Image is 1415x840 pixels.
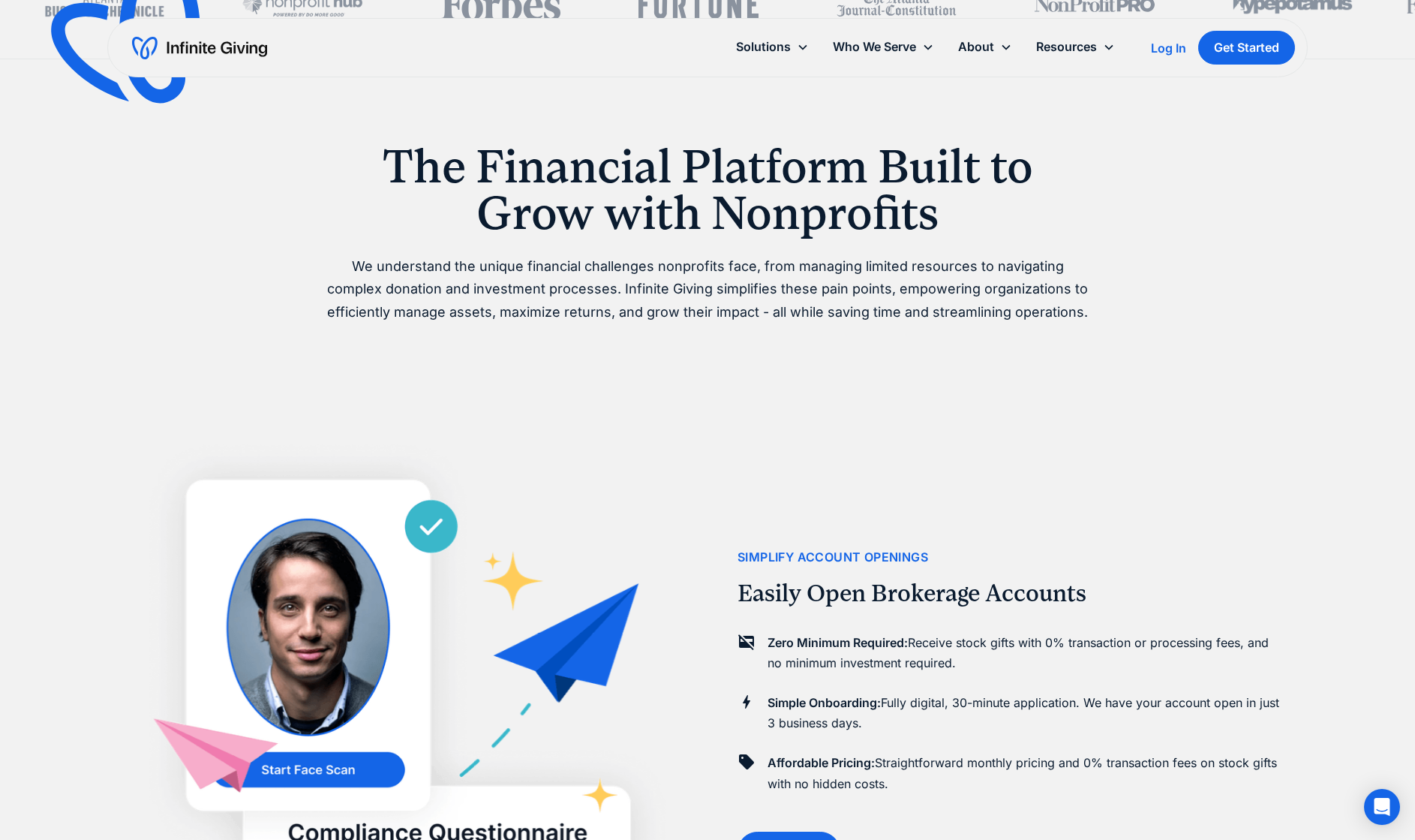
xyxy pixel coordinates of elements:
p: Fully digital, 30-minute application. We have your account open in just 3 business days. [768,693,1284,733]
div: Who We Serve [821,31,946,63]
h1: The Financial Platform Built to Grow with Nonprofits [323,143,1092,237]
p: Receive stock gifts with 0% transaction or processing fees, and no minimum investment required. [768,633,1284,673]
p: Straightforward monthly pricing and 0% transaction fees on stock gifts with no hidden costs. [768,753,1284,793]
a: Log In [1151,39,1186,57]
div: About [946,31,1024,63]
div: Who We Serve [833,37,916,57]
a: Get Started [1198,31,1295,65]
strong: Simple Onboarding: [768,695,881,710]
div: Log In [1151,42,1186,54]
a: home [132,36,267,60]
strong: Affordable Pricing: [768,755,875,770]
div: Resources [1036,37,1097,57]
div: simplify account openings [738,547,928,568]
strong: Zero Minimum Required: [768,635,908,650]
div: About [958,37,994,57]
div: Open Intercom Messenger [1364,789,1400,825]
h2: Easily Open Brokerage Accounts [738,580,1086,608]
div: Resources [1024,31,1127,63]
div: Solutions [736,37,791,57]
div: Solutions [724,31,821,63]
p: We understand the unique financial challenges nonprofits face, from managing limited resources to... [323,255,1092,324]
